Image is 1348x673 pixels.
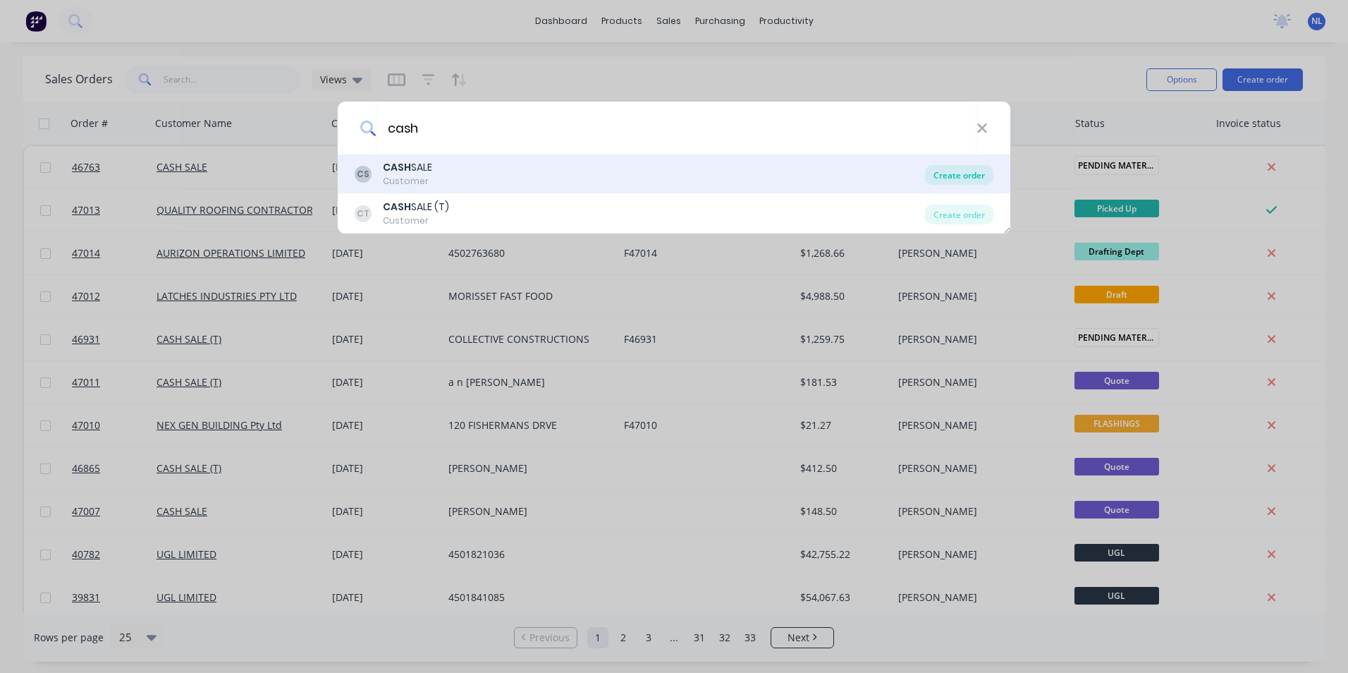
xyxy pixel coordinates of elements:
b: CASH [383,160,411,174]
div: Customer [383,214,449,227]
div: SALE [383,160,432,175]
div: Create order [925,165,993,185]
div: CS [355,166,372,183]
div: CT [355,205,372,222]
div: Create order [925,205,993,224]
b: CASH [383,200,411,214]
div: SALE (T) [383,200,449,214]
input: Enter a customer name to create a new order... [376,102,976,154]
div: Customer [383,175,432,188]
